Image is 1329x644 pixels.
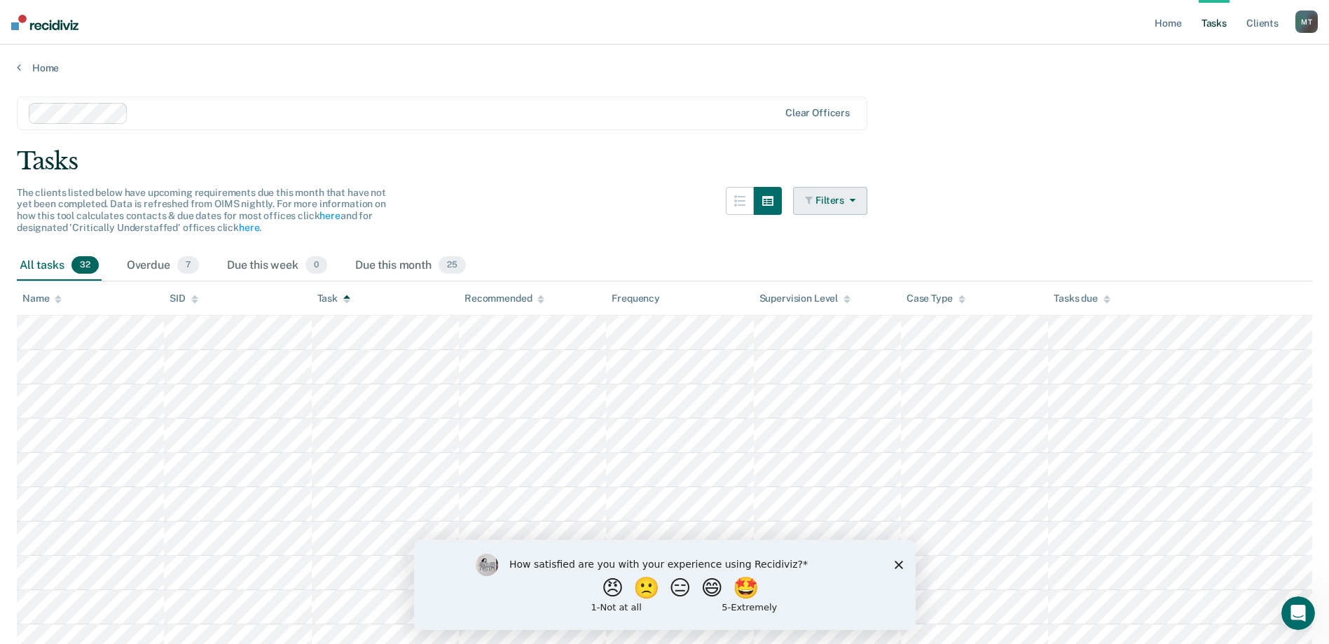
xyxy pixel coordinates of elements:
[319,210,340,221] a: here
[464,293,544,304] div: Recommended
[224,251,330,281] div: Due this week0
[17,251,102,281] div: All tasks32
[71,256,99,274] span: 32
[11,15,78,30] img: Recidiviz
[317,293,350,304] div: Task
[1054,293,1110,304] div: Tasks due
[785,107,850,119] div: Clear officers
[22,293,62,304] div: Name
[124,251,202,281] div: Overdue7
[612,293,660,304] div: Frequency
[1295,10,1318,33] button: MT
[177,256,199,274] span: 7
[352,251,469,281] div: Due this month25
[793,187,867,215] button: Filters
[305,256,327,274] span: 0
[1295,10,1318,33] div: M T
[17,147,1312,176] div: Tasks
[439,256,466,274] span: 25
[170,293,198,304] div: SID
[907,293,965,304] div: Case Type
[759,293,851,304] div: Supervision Level
[17,187,386,233] span: The clients listed below have upcoming requirements due this month that have not yet been complet...
[1281,596,1315,630] iframe: Intercom live chat
[239,222,259,233] a: here
[17,62,1312,74] a: Home
[414,540,916,630] iframe: Survey by Kim from Recidiviz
